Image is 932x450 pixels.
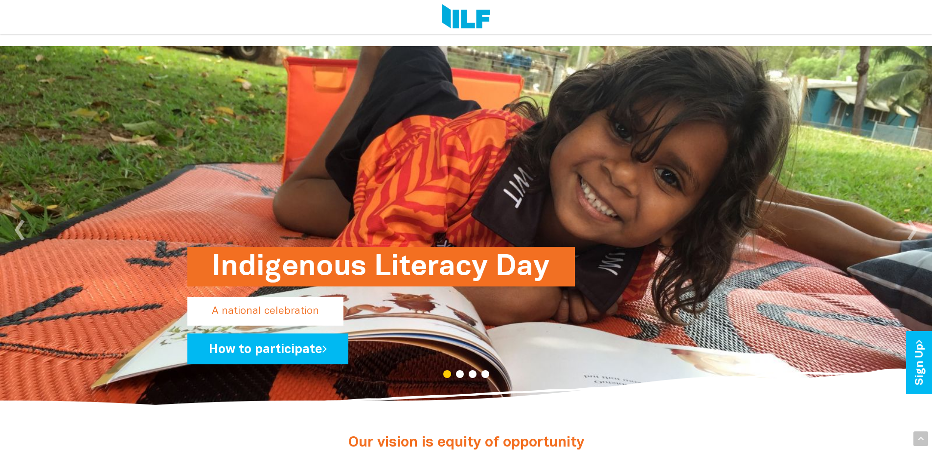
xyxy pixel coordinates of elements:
[443,370,451,378] a: 1
[456,370,464,378] a: 2
[913,431,928,446] div: Scroll Back to Top
[481,370,489,378] a: 4
[187,333,348,364] a: How to participate
[212,247,550,286] h1: Indigenous Literacy Day
[187,297,343,326] p: A national celebration
[469,370,477,378] a: 3
[187,302,526,310] a: Indigenous Literacy Day
[442,4,490,30] img: Logo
